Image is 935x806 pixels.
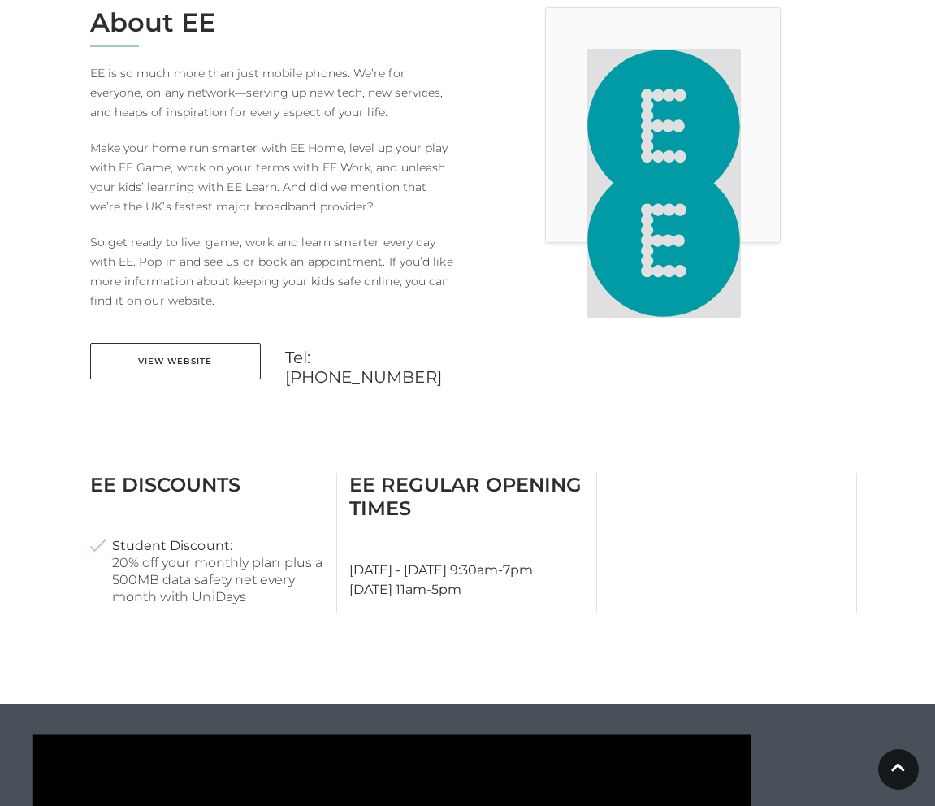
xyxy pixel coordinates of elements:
[90,138,456,216] p: Make your home run smarter with EE Home, level up your play with EE Game, work on your terms with...
[90,63,456,122] p: EE is so much more than just mobile phones. We’re for everyone, on any network—serving up new tec...
[90,537,325,605] li: 20% off your monthly plan plus a 500MB data safety net every month with UniDays
[90,473,325,496] h3: EE Discounts
[90,7,456,38] h2: About EE
[349,473,584,520] h3: EE Regular Opening Times
[112,537,232,554] strong: Student Discount:
[90,343,261,379] a: View Website
[337,473,597,613] div: [DATE] - [DATE] 9:30am-7pm [DATE] 11am-5pm
[90,232,456,310] p: So get ready to live, game, work and learn smarter every day with EE. Pop in and see us or book a...
[285,348,456,387] a: Tel: [PHONE_NUMBER]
